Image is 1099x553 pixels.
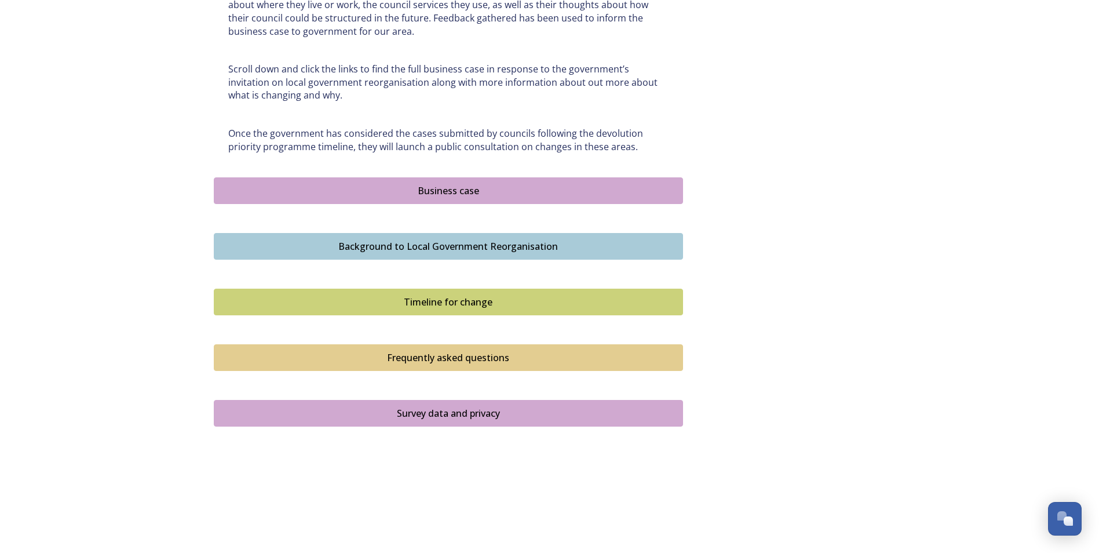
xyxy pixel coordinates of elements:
[214,344,683,371] button: Frequently asked questions
[220,239,677,253] div: Background to Local Government Reorganisation
[1048,502,1082,536] button: Open Chat
[214,400,683,427] button: Survey data and privacy
[214,177,683,204] button: Business case
[228,63,669,102] p: Scroll down and click the links to find the full business case in response to the government’s in...
[220,351,677,365] div: Frequently asked questions
[214,289,683,315] button: Timeline for change
[220,406,677,420] div: Survey data and privacy
[214,233,683,260] button: Background to Local Government Reorganisation
[220,184,677,198] div: Business case
[228,127,669,153] p: Once the government has considered the cases submitted by councils following the devolution prior...
[220,295,677,309] div: Timeline for change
